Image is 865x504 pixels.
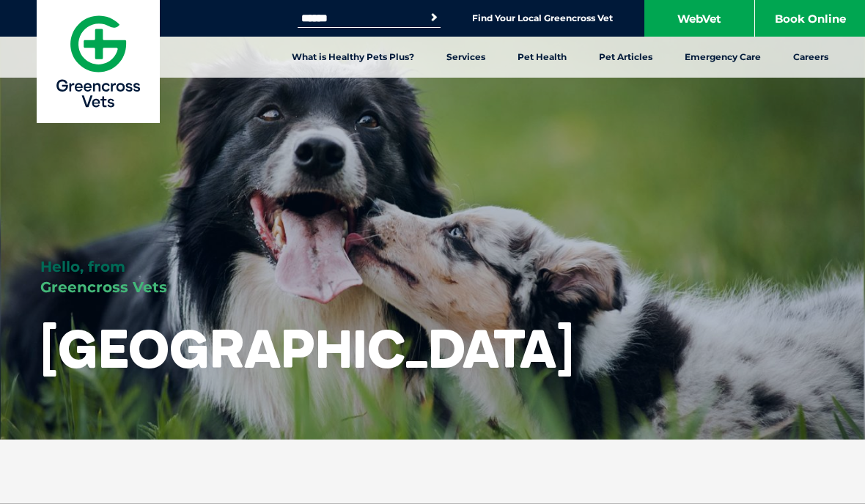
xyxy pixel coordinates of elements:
a: Pet Health [501,37,583,78]
a: What is Healthy Pets Plus? [276,37,430,78]
a: Emergency Care [669,37,777,78]
a: Find Your Local Greencross Vet [472,12,613,24]
h1: [GEOGRAPHIC_DATA] [40,319,574,377]
a: Careers [777,37,844,78]
a: Services [430,37,501,78]
span: Hello, from [40,258,125,275]
a: Pet Articles [583,37,669,78]
button: Search [427,10,441,25]
span: Greencross Vets [40,278,167,296]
